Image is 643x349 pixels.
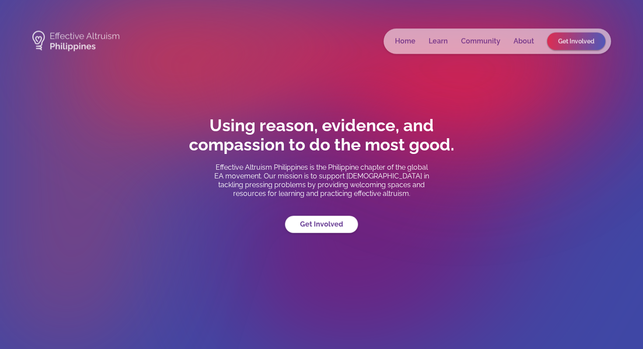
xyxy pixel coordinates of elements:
[429,37,448,45] a: Learn
[285,216,358,233] a: Get Involved
[461,37,500,45] a: Community
[168,116,475,154] h1: Using reason, evidence, and compassion to do the most good.
[547,32,605,50] a: Get Involved
[558,38,594,45] span: Get Involved
[514,37,534,45] a: About
[395,37,416,45] a: Home
[212,163,431,198] p: Effective Altruism Philippines is the Philippine chapter of the global EA movement. Our mission i...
